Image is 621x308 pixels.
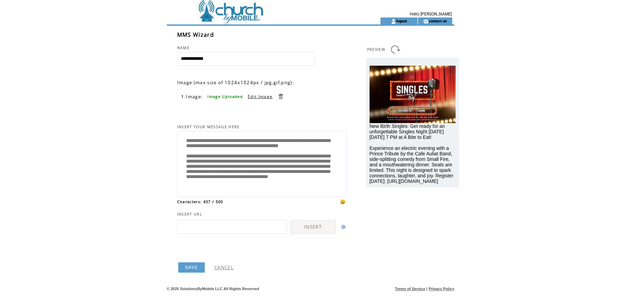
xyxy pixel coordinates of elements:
span: 1. [181,94,185,99]
a: CANCEL [214,264,234,271]
a: Delete this item [277,93,284,100]
span: New Birth Singles: Get ready for an unforgettable Singles Night [DATE][DATE] 7 PM at A Bite to Ea... [370,123,453,184]
span: Image Uploaded [207,94,243,99]
span: 😀 [340,199,346,205]
span: Image (max size of 1024x1024px / jpg,gif,png): [177,79,294,86]
span: MMS Wizard [177,31,214,38]
a: Privacy Policy [429,287,454,291]
span: NAME [177,45,190,50]
span: PREVIEW [367,47,385,52]
a: logout [396,19,407,23]
a: contact us [428,19,447,23]
img: account_icon.gif [391,19,396,24]
span: Image: [186,93,203,100]
span: Hello [PERSON_NAME] [410,12,452,16]
img: help.gif [339,225,345,229]
a: SAVE [178,262,205,273]
a: Edit Image [248,93,272,99]
a: Terms of Service [395,287,425,291]
span: Characters: 437 / 500 [177,199,223,204]
span: INSERT URL [177,212,202,217]
a: INSERT [290,220,336,234]
span: | [426,287,427,291]
span: © 2025 SolutionsByMobile LLC All Rights Reserved [167,287,259,291]
img: contact_us_icon.gif [423,19,428,24]
span: INSERT YOUR MESSAGE HERE [177,124,240,129]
